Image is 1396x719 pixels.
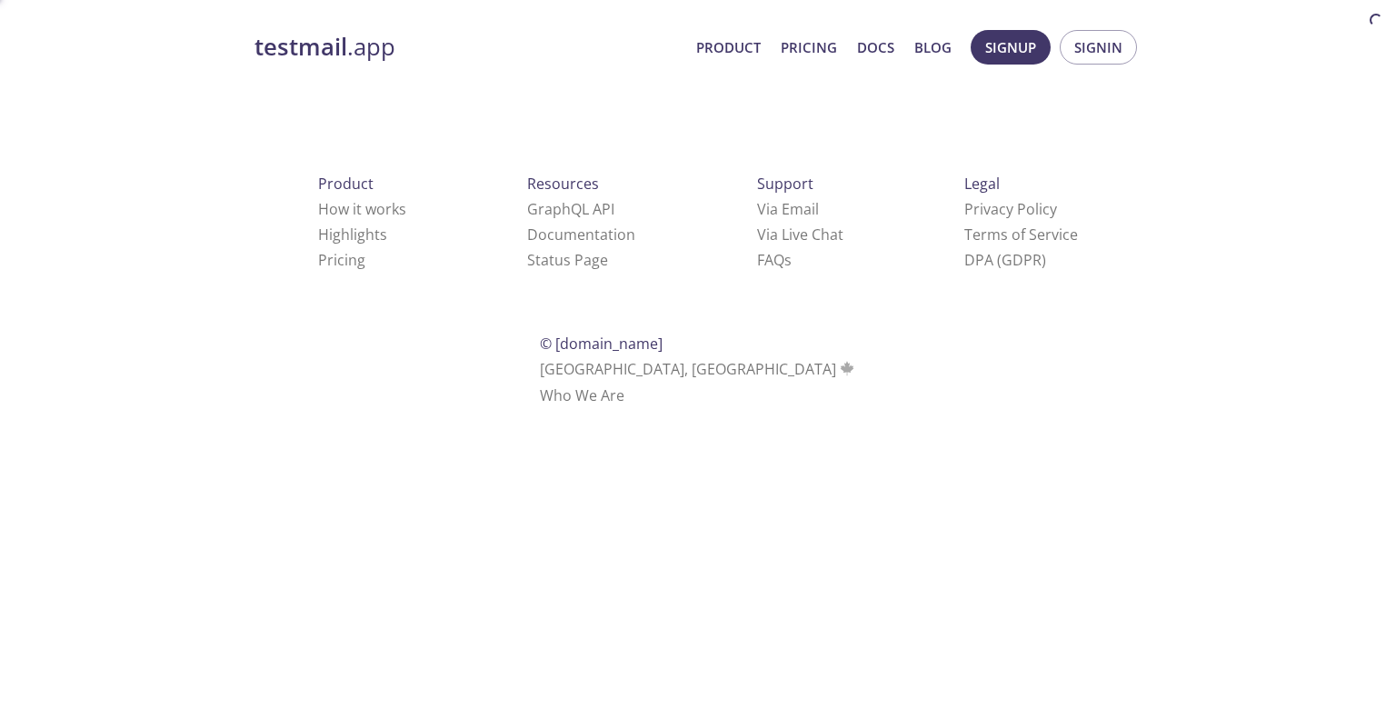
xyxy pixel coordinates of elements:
[527,174,599,194] span: Resources
[757,250,792,270] a: FAQ
[696,35,761,59] a: Product
[527,199,614,219] a: GraphQL API
[757,174,813,194] span: Support
[318,225,387,245] a: Highlights
[540,334,663,354] span: © [DOMAIN_NAME]
[964,174,1000,194] span: Legal
[971,30,1051,65] button: Signup
[964,225,1078,245] a: Terms of Service
[1060,30,1137,65] button: Signin
[318,250,365,270] a: Pricing
[318,174,374,194] span: Product
[254,32,682,63] a: testmail.app
[964,199,1057,219] a: Privacy Policy
[254,31,347,63] strong: testmail
[540,359,857,379] span: [GEOGRAPHIC_DATA], [GEOGRAPHIC_DATA]
[914,35,952,59] a: Blog
[540,385,624,405] a: Who We Are
[318,199,406,219] a: How it works
[964,250,1046,270] a: DPA (GDPR)
[757,199,819,219] a: Via Email
[781,35,837,59] a: Pricing
[527,250,608,270] a: Status Page
[1074,35,1122,59] span: Signin
[857,35,894,59] a: Docs
[784,250,792,270] span: s
[757,225,843,245] a: Via Live Chat
[985,35,1036,59] span: Signup
[527,225,635,245] a: Documentation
